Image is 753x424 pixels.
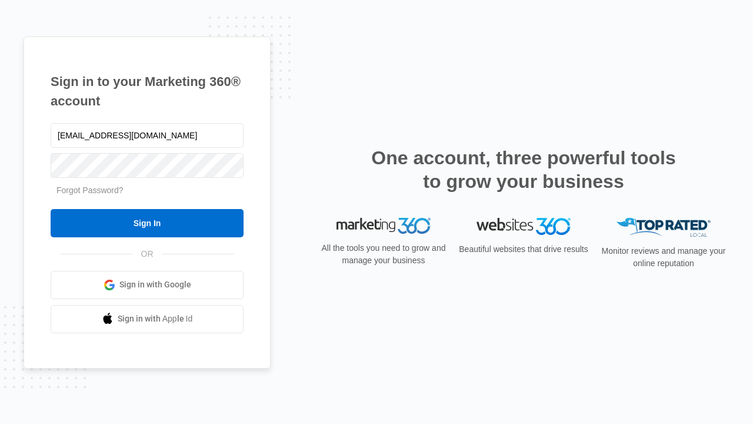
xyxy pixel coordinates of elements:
[598,245,729,270] p: Monitor reviews and manage your online reputation
[51,271,244,299] a: Sign in with Google
[368,146,679,193] h2: One account, three powerful tools to grow your business
[51,123,244,148] input: Email
[51,305,244,333] a: Sign in with Apple Id
[56,185,124,195] a: Forgot Password?
[51,209,244,237] input: Sign In
[458,243,589,256] p: Beautiful websites that drive results
[133,248,162,260] span: OR
[318,242,449,267] p: All the tools you need to grow and manage your business
[118,313,193,325] span: Sign in with Apple Id
[477,218,571,235] img: Websites 360
[119,279,191,291] span: Sign in with Google
[51,72,244,111] h1: Sign in to your Marketing 360® account
[617,218,711,237] img: Top Rated Local
[336,218,431,234] img: Marketing 360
